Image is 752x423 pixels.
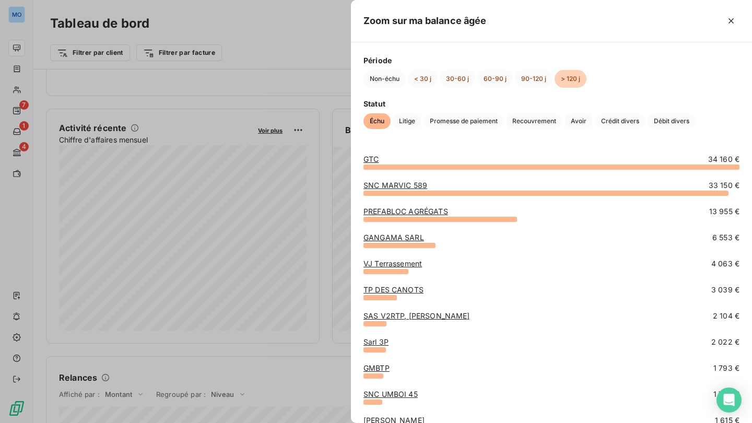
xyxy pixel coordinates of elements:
a: GANGAMA SARL [363,233,424,242]
button: > 120 j [555,70,586,88]
a: GMBTP [363,363,390,372]
span: 1 730 € [713,389,739,399]
span: 1 793 € [713,363,739,373]
a: Sarl 3P [363,337,389,346]
span: 13 955 € [709,206,739,217]
h5: Zoom sur ma balance âgée [363,14,487,28]
button: Recouvrement [506,113,562,129]
span: 33 150 € [709,180,739,191]
button: Litige [393,113,421,129]
button: Non-échu [363,70,406,88]
div: Open Intercom Messenger [716,387,742,413]
a: VJ Terrassement [363,259,422,268]
span: 2 104 € [713,311,739,321]
span: 2 022 € [711,337,739,347]
button: 30-60 j [440,70,475,88]
a: SNC MARVIC 589 [363,181,427,190]
a: GTC [363,155,379,163]
span: 4 063 € [711,258,739,269]
button: Débit divers [648,113,696,129]
span: Période [363,55,739,66]
span: 34 160 € [708,154,739,164]
button: Crédit divers [595,113,645,129]
button: 90-120 j [515,70,553,88]
button: < 30 j [408,70,438,88]
button: Avoir [565,113,593,129]
a: TP DES CANOTS [363,285,424,294]
a: SNC UMBOI 45 [363,390,418,398]
span: 6 553 € [712,232,739,243]
button: 60-90 j [477,70,513,88]
a: SAS V2RTP, [PERSON_NAME] [363,311,470,320]
button: Échu [363,113,391,129]
button: Promesse de paiement [424,113,504,129]
a: PREFABLOC AGRÉGATS [363,207,448,216]
span: Statut [363,98,739,109]
span: 3 039 € [711,285,739,295]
